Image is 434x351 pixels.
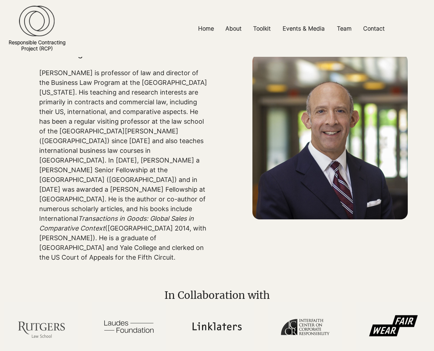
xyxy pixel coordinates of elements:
img: laudes_logo_edited.jpg [92,302,166,351]
p: Contact [360,20,388,37]
span: Transactions in Goods: Global Sales in Comparative Context [39,215,194,232]
p: Toolkit [250,20,274,37]
a: Contact [358,20,391,37]
a: Home [193,20,220,37]
img: fairwear_logo_edited.jpg [356,302,430,351]
a: Responsible ContractingProject (RCP) [9,39,65,51]
img: ICCR_logo_edited.jpg [268,302,342,351]
a: Events & Media [277,20,332,37]
a: About [220,20,248,37]
img: linklaters_logo_edited.jpg [180,302,254,351]
p: Home [195,20,218,37]
p: [PERSON_NAME] is professor of law and director of the Business Law Program at the [GEOGRAPHIC_DAT... [39,68,208,262]
img: rutgers_law_logo_edited.jpg [4,302,78,351]
span: In Collaboration with [164,289,270,302]
a: Team [332,20,358,37]
p: Events & Media [279,20,328,37]
p: Team [333,20,355,37]
nav: Site [150,20,434,37]
p: About [222,20,245,37]
a: Toolkit [248,20,277,37]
